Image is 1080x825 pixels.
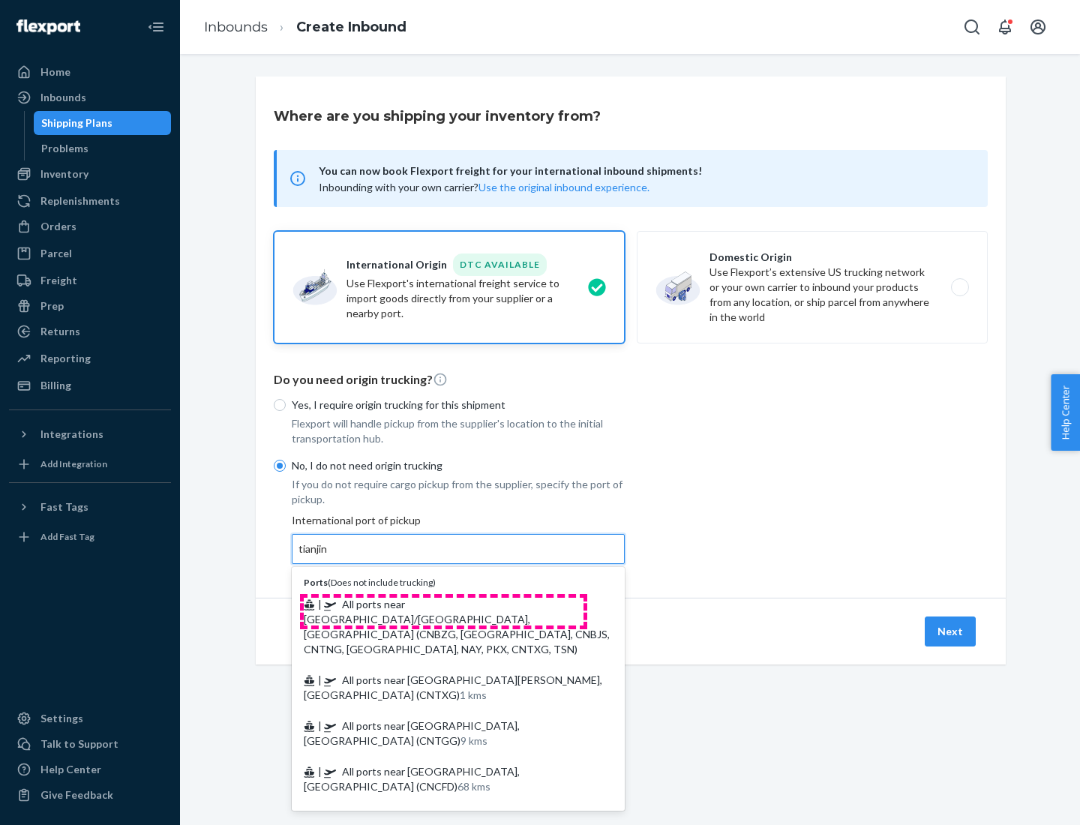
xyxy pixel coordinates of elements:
[9,757,171,781] a: Help Center
[9,452,171,476] a: Add Integration
[9,268,171,292] a: Freight
[460,688,487,701] span: 1 kms
[41,141,88,156] div: Problems
[318,598,322,610] span: |
[925,616,976,646] button: Next
[292,513,625,564] div: International port of pickup
[274,106,601,126] h3: Where are you shipping your inventory from?
[9,162,171,186] a: Inventory
[40,499,88,514] div: Fast Tags
[9,783,171,807] button: Give Feedback
[9,706,171,730] a: Settings
[457,780,490,793] span: 68 kms
[9,525,171,549] a: Add Fast Tag
[204,19,268,35] a: Inbounds
[274,399,286,411] input: Yes, I require origin trucking for this shipment
[318,719,322,732] span: |
[34,136,172,160] a: Problems
[478,180,649,195] button: Use the original inbound experience.
[40,530,94,543] div: Add Fast Tag
[40,351,91,366] div: Reporting
[40,273,77,288] div: Freight
[192,5,418,49] ol: breadcrumbs
[319,181,649,193] span: Inbounding with your own carrier?
[292,458,625,473] p: No, I do not need origin trucking
[9,241,171,265] a: Parcel
[9,85,171,109] a: Inbounds
[34,111,172,135] a: Shipping Plans
[40,711,83,726] div: Settings
[40,64,70,79] div: Home
[957,12,987,42] button: Open Search Box
[9,60,171,84] a: Home
[304,765,520,793] span: All ports near [GEOGRAPHIC_DATA], [GEOGRAPHIC_DATA] (CNCFD)
[304,577,436,588] span: ( Does not include trucking )
[9,214,171,238] a: Orders
[40,219,76,234] div: Orders
[296,19,406,35] a: Create Inbound
[318,673,322,686] span: |
[1023,12,1053,42] button: Open account menu
[9,373,171,397] a: Billing
[9,319,171,343] a: Returns
[40,193,120,208] div: Replenishments
[9,495,171,519] button: Fast Tags
[40,787,113,802] div: Give Feedback
[304,577,328,588] b: Ports
[40,457,107,470] div: Add Integration
[141,12,171,42] button: Close Navigation
[9,422,171,446] button: Integrations
[9,294,171,318] a: Prep
[274,460,286,472] input: No, I do not need origin trucking
[1051,374,1080,451] button: Help Center
[292,416,625,446] p: Flexport will handle pickup from the supplier's location to the initial transportation hub.
[274,371,988,388] p: Do you need origin trucking?
[40,736,118,751] div: Talk to Support
[460,734,487,747] span: 9 kms
[9,732,171,756] a: Talk to Support
[319,162,970,180] span: You can now book Flexport freight for your international inbound shipments!
[292,397,625,412] p: Yes, I require origin trucking for this shipment
[41,115,112,130] div: Shipping Plans
[40,298,64,313] div: Prep
[40,166,88,181] div: Inventory
[304,673,602,701] span: All ports near [GEOGRAPHIC_DATA][PERSON_NAME], [GEOGRAPHIC_DATA] (CNTXG)
[40,427,103,442] div: Integrations
[40,762,101,777] div: Help Center
[318,765,322,778] span: |
[304,719,520,747] span: All ports near [GEOGRAPHIC_DATA], [GEOGRAPHIC_DATA] (CNTGG)
[9,346,171,370] a: Reporting
[40,324,80,339] div: Returns
[990,12,1020,42] button: Open notifications
[304,598,610,655] span: All ports near [GEOGRAPHIC_DATA]/[GEOGRAPHIC_DATA], [GEOGRAPHIC_DATA] (CNBZG, [GEOGRAPHIC_DATA], ...
[292,477,625,507] p: If you do not require cargo pickup from the supplier, specify the port of pickup.
[40,378,71,393] div: Billing
[9,189,171,213] a: Replenishments
[40,246,72,261] div: Parcel
[40,90,86,105] div: Inbounds
[16,19,80,34] img: Flexport logo
[298,541,329,556] input: Ports(Does not include trucking) | All ports near [GEOGRAPHIC_DATA]/[GEOGRAPHIC_DATA], [GEOGRAPHI...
